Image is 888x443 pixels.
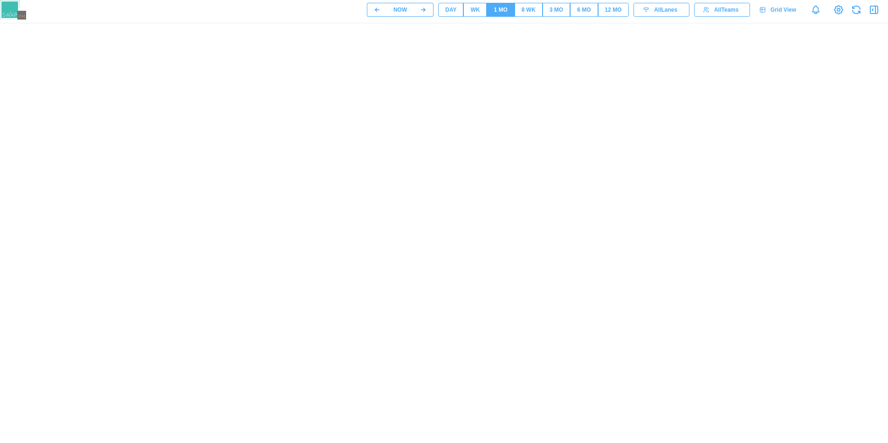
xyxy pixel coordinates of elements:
button: 12 MO [598,3,629,17]
div: NOW [393,6,407,14]
a: Notifications [808,2,824,18]
button: NOW [387,3,413,17]
button: Refresh Grid [850,3,863,16]
div: WK [470,6,480,14]
span: All Lanes [654,3,677,16]
button: AllLanes [633,3,689,17]
button: DAY [438,3,463,17]
div: DAY [445,6,456,14]
a: View Project [832,3,845,16]
div: 8 WK [522,6,536,14]
div: 3 MO [550,6,563,14]
button: 3 MO [543,3,570,17]
button: 1 MO [487,3,514,17]
span: Grid View [771,3,796,16]
button: Open Drawer [867,3,881,16]
div: 1 MO [494,6,507,14]
button: 6 MO [570,3,598,17]
button: 8 WK [515,3,543,17]
div: 12 MO [605,6,622,14]
a: Grid View [755,3,803,17]
button: AllTeams [694,3,750,17]
span: All Teams [714,3,738,16]
button: WK [463,3,487,17]
div: 6 MO [577,6,591,14]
